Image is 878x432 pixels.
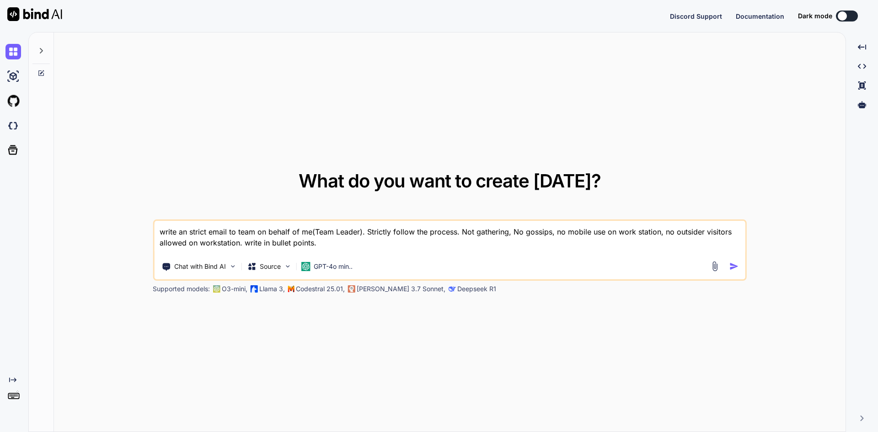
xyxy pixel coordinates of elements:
[798,11,832,21] span: Dark mode
[229,262,236,270] img: Pick Tools
[259,284,285,293] p: Llama 3,
[5,69,21,84] img: ai-studio
[213,285,220,293] img: GPT-4
[288,286,294,292] img: Mistral-AI
[736,11,784,21] button: Documentation
[457,284,496,293] p: Deepseek R1
[448,285,455,293] img: claude
[314,262,353,271] p: GPT-4o min..
[222,284,247,293] p: O3-mini,
[250,285,257,293] img: Llama2
[5,44,21,59] img: chat
[174,262,226,271] p: Chat with Bind AI
[348,285,355,293] img: claude
[729,261,739,271] img: icon
[301,262,310,271] img: GPT-4o mini
[284,262,291,270] img: Pick Models
[670,12,722,20] span: Discord Support
[296,284,345,293] p: Codestral 25.01,
[736,12,784,20] span: Documentation
[260,262,281,271] p: Source
[7,7,62,21] img: Bind AI
[5,93,21,109] img: githubLight
[5,118,21,133] img: darkCloudIdeIcon
[710,261,720,272] img: attachment
[154,221,745,255] textarea: write an strict email to team on behalf of me(Team Leader). Strictly follow the process. Not gath...
[153,284,210,293] p: Supported models:
[357,284,445,293] p: [PERSON_NAME] 3.7 Sonnet,
[670,11,722,21] button: Discord Support
[299,170,601,192] span: What do you want to create [DATE]?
